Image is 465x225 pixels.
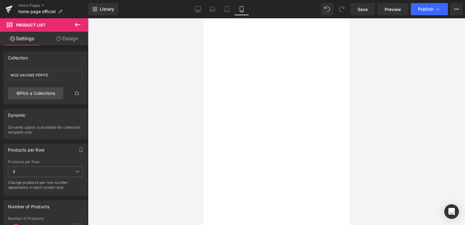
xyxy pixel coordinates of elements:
[45,32,89,45] a: Design
[8,125,83,139] div: Dynamic option is available for collection template only.
[13,169,15,174] b: 2
[234,3,249,15] a: Mobile
[8,160,83,164] div: Products per Row
[16,23,46,27] span: Product List
[205,3,220,15] a: Laptop
[336,3,348,15] button: Redo
[88,3,118,15] a: New Library
[18,9,56,14] span: home page officiel
[100,6,114,12] span: Library
[8,52,28,60] div: Collection
[358,6,368,12] span: Save
[450,3,463,15] button: More
[8,216,83,221] div: Number of Products
[18,3,88,8] a: Home Pages
[418,7,433,12] span: Publish
[220,3,234,15] a: Tablet
[385,6,401,12] span: Preview
[8,144,44,152] div: Products per Row
[8,87,63,99] a: Pick a Collections
[8,201,49,209] div: Number of Products
[191,3,205,15] a: Desktop
[444,204,459,219] div: Open Intercom Messenger
[377,3,408,15] a: Preview
[321,3,333,15] button: Undo
[411,3,448,15] button: Publish
[8,180,83,194] div: Change products-per-row number sepearately in each screen size.
[8,109,26,118] div: Dynamic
